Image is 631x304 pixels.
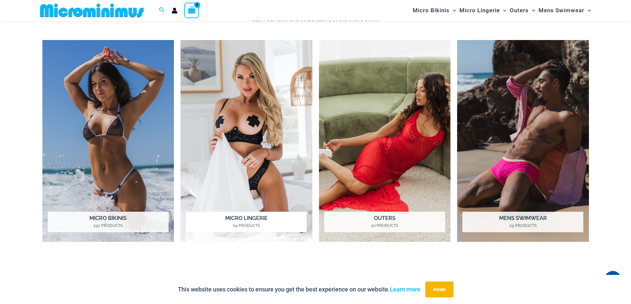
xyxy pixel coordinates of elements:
a: Account icon link [172,8,178,14]
span: Menu Toggle [529,2,535,19]
img: Mens Swimwear [457,40,589,242]
a: Learn more [390,286,420,293]
mark: 64 Products [186,223,307,229]
a: Visit product category Micro Bikinis [42,40,174,242]
a: Visit product category Mens Swimwear [457,40,589,242]
a: Micro BikinisMenu ToggleMenu Toggle [411,2,458,19]
a: View Shopping Cart, empty [184,3,199,18]
img: Outers [319,40,451,242]
span: Micro Bikinis [413,2,449,19]
span: Micro Lingerie [459,2,500,19]
h2: Micro Lingerie [186,212,307,232]
span: Menu Toggle [500,2,506,19]
img: MM SHOP LOGO FLAT [37,3,146,18]
button: Accept [425,282,453,297]
img: Micro Lingerie [181,40,312,242]
span: Mens Swimwear [539,2,584,19]
h2: Outers [324,212,445,232]
a: Visit product category Outers [319,40,451,242]
span: Menu Toggle [449,2,456,19]
nav: Site Navigation [410,1,594,20]
a: Search icon link [159,6,165,15]
mark: 50 Products [324,223,445,229]
mark: 192 Products [48,223,169,229]
span: Menu Toggle [584,2,591,19]
a: Visit product category Micro Lingerie [181,40,312,242]
h2: Micro Bikinis [48,212,169,232]
span: Outers [510,2,529,19]
a: Micro LingerieMenu ToggleMenu Toggle [458,2,508,19]
img: Micro Bikinis [42,40,174,242]
h2: Mens Swimwear [462,212,583,232]
a: Mens SwimwearMenu ToggleMenu Toggle [537,2,593,19]
mark: 29 Products [462,223,583,229]
p: This website uses cookies to ensure you get the best experience on our website. [178,284,420,294]
a: OutersMenu ToggleMenu Toggle [508,2,537,19]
